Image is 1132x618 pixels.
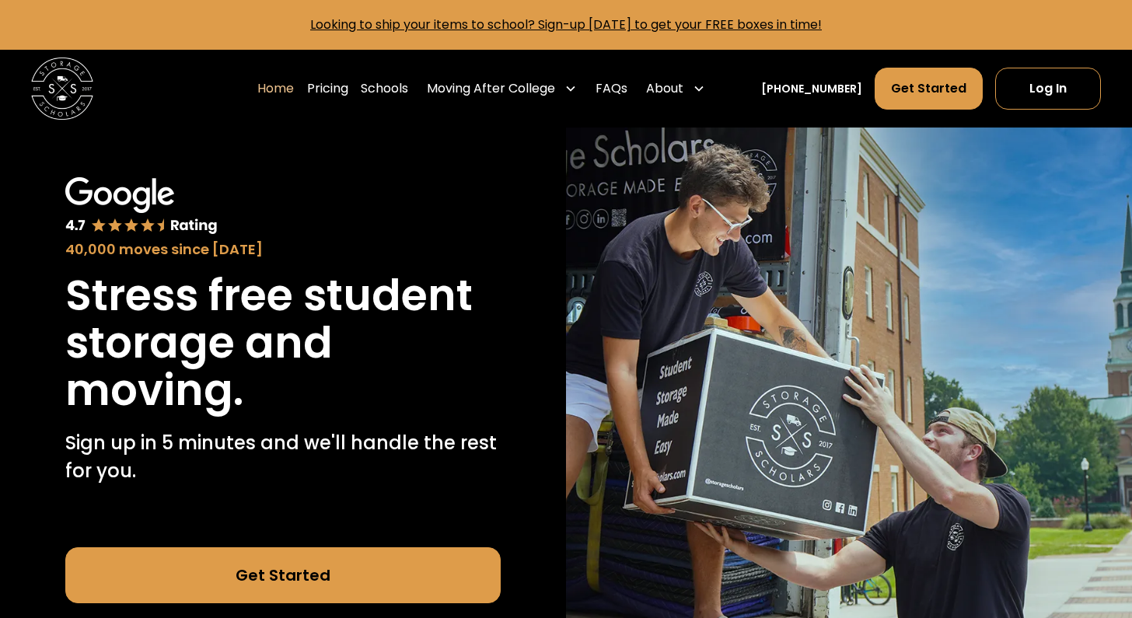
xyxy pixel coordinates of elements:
a: Log In [995,68,1101,110]
a: [PHONE_NUMBER] [761,81,862,97]
div: Moving After College [427,79,555,98]
img: Storage Scholars main logo [31,58,93,120]
p: Sign up in 5 minutes and we'll handle the rest for you. [65,429,501,485]
a: Get Started [65,547,501,603]
a: Home [257,67,294,110]
a: Pricing [307,67,348,110]
a: Schools [361,67,408,110]
div: 40,000 moves since [DATE] [65,239,501,260]
a: FAQs [596,67,627,110]
a: Get Started [875,68,983,110]
img: Google 4.7 star rating [65,177,218,236]
h1: Stress free student storage and moving. [65,272,501,414]
div: About [646,79,683,98]
div: Moving After College [421,67,583,110]
div: About [640,67,711,110]
a: Looking to ship your items to school? Sign-up [DATE] to get your FREE boxes in time! [310,16,822,33]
